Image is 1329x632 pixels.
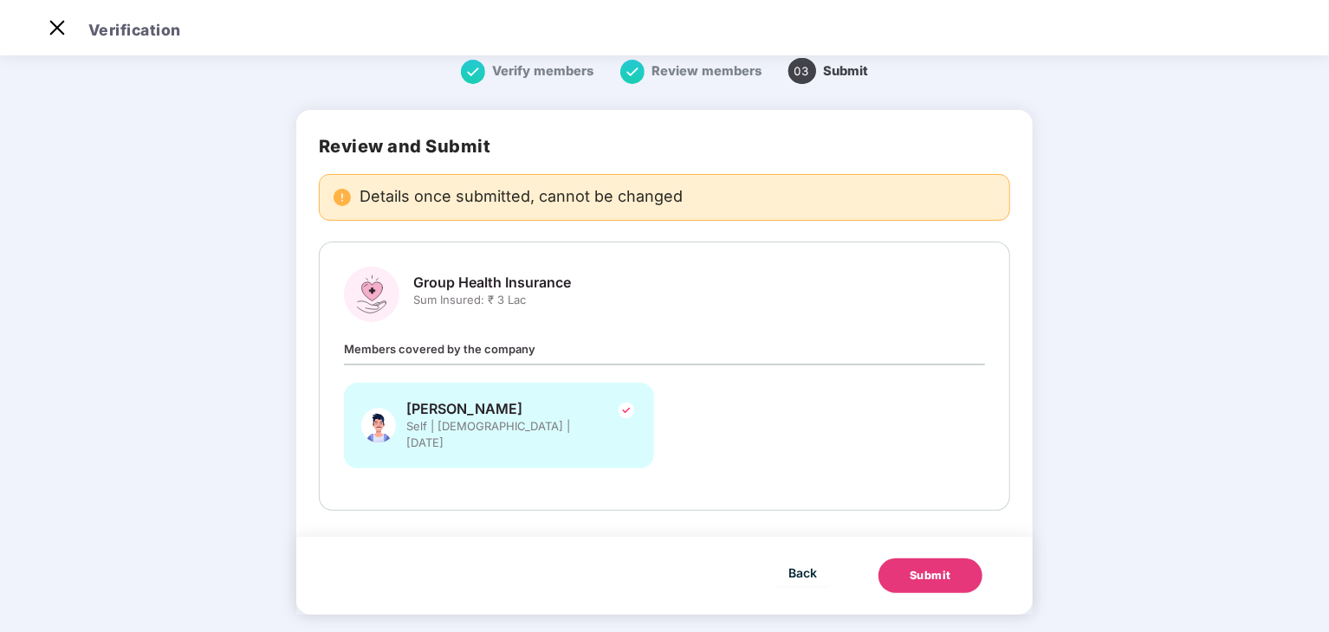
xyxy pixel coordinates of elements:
h2: Review and Submit [319,136,1010,157]
img: svg+xml;base64,PHN2ZyBpZD0iRGFuZ2VyX2FsZXJ0IiBkYXRhLW5hbWU9IkRhbmdlciBhbGVydCIgeG1sbnM9Imh0dHA6Ly... [334,189,351,206]
span: Back [788,562,817,584]
span: Members covered by the company [344,342,535,356]
span: Sum Insured: ₹ 3 Lac [413,292,571,308]
img: svg+xml;base64,PHN2ZyBpZD0iVGljay0yNHgyNCIgeG1sbnM9Imh0dHA6Ly93d3cudzMub3JnLzIwMDAvc3ZnIiB3aWR0aD... [616,400,637,421]
div: Submit [910,567,951,584]
img: svg+xml;base64,PHN2ZyB4bWxucz0iaHR0cDovL3d3dy53My5vcmcvMjAwMC9zdmciIHdpZHRoPSIxNiIgaGVpZ2h0PSIxNi... [461,60,485,84]
span: Submit [824,63,869,79]
span: Self | [DEMOGRAPHIC_DATA] | [DATE] [406,418,597,451]
span: Review members [652,63,762,79]
span: Verify members [493,63,594,79]
img: svg+xml;base64,PHN2ZyBpZD0iU3BvdXNlX01hbGUiIHhtbG5zPSJodHRwOi8vd3d3LnczLm9yZy8yMDAwL3N2ZyIgeG1sbn... [361,400,396,451]
img: svg+xml;base64,PHN2ZyBpZD0iR3JvdXBfSGVhbHRoX0luc3VyYW5jZSIgZGF0YS1uYW1lPSJHcm91cCBIZWFsdGggSW5zdX... [344,267,399,322]
span: 03 [788,58,816,84]
button: Back [775,558,830,586]
span: [PERSON_NAME] [406,400,597,418]
span: Details once submitted, cannot be changed [360,189,683,206]
span: Group Health Insurance [413,274,571,292]
img: svg+xml;base64,PHN2ZyB4bWxucz0iaHR0cDovL3d3dy53My5vcmcvMjAwMC9zdmciIHdpZHRoPSIxNiIgaGVpZ2h0PSIxNi... [620,60,645,84]
button: Submit [878,558,982,593]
